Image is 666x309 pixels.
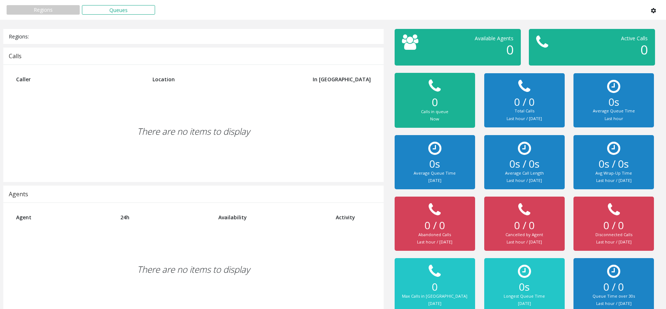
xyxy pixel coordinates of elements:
th: 24h [115,208,213,226]
th: Location [147,70,291,88]
h2: 0 / 0 [402,219,468,232]
th: Activity [330,208,376,226]
div: Queue Time over 30s [581,293,647,299]
span: Available Agents [475,35,513,42]
h2: 0 / 0 [492,96,557,108]
th: Caller [11,70,147,88]
small: Last hour / [DATE] [596,239,632,245]
div: Average Call Length [492,170,557,176]
div: Cancelled by Agent [492,232,557,238]
small: Last hour / [DATE] [507,116,542,121]
div: Calls [9,51,22,61]
th: Availability [213,208,330,226]
button: Queues [82,5,155,15]
h2: 0s [581,96,647,108]
small: Last hour / [DATE] [596,301,632,306]
h2: 0s / 0s [581,158,647,170]
h2: 0 / 0 [581,219,647,232]
span: 0 [506,41,513,58]
h2: 0 [402,281,468,293]
small: Last hour / [DATE] [596,178,632,183]
span: Regions: [9,33,29,40]
h2: 0 / 0 [581,281,647,293]
span: Active Calls [621,35,648,42]
small: Last hour / [DATE] [507,178,542,183]
small: [DATE] [518,301,531,306]
div: Calls in queue [402,109,468,115]
h2: 0 [402,96,468,109]
small: Last hour [605,116,623,121]
div: Longest Queue Time [492,293,557,299]
h2: 0s [492,281,557,293]
th: Agent [11,208,115,226]
span: 0 [640,41,648,58]
h2: 0s [402,158,468,170]
div: Disconnected Calls [581,232,647,238]
div: Max Calls in [GEOGRAPHIC_DATA] [402,293,468,299]
div: Average Queue Time [581,108,647,114]
div: Total Calls [492,108,557,114]
small: Last hour / [DATE] [417,239,452,245]
div: Agents [9,189,28,199]
small: Last hour / [DATE] [507,239,542,245]
div: There are no items to display [11,88,376,175]
small: Now [430,116,439,122]
div: Abandoned Calls [402,232,468,238]
small: [DATE] [428,301,441,306]
button: Regions [7,5,80,15]
small: [DATE] [428,178,441,183]
h2: 0 / 0 [492,219,557,232]
div: Avg Wrap-Up Time [581,170,647,176]
th: In [GEOGRAPHIC_DATA] [291,70,376,88]
div: Average Queue Time [402,170,468,176]
h2: 0s / 0s [492,158,557,170]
